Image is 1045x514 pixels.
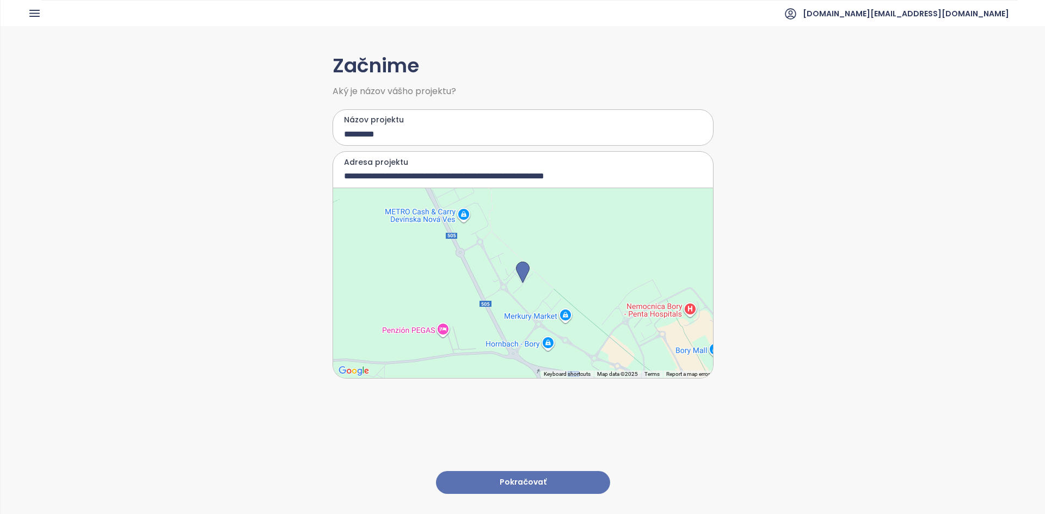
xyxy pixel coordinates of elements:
h1: Začnime [333,51,714,82]
a: Terms [644,371,660,377]
img: Google [336,364,372,378]
button: Pokračovať [436,471,610,494]
span: Map data ©2025 [597,371,638,377]
a: Report a map error [666,371,710,377]
label: Názov projektu [344,114,702,126]
button: Keyboard shortcuts [544,370,591,378]
label: Adresa projektu [344,156,702,168]
span: Aký je názov vášho projektu? [333,87,714,96]
span: [DOMAIN_NAME][EMAIL_ADDRESS][DOMAIN_NAME] [803,1,1009,27]
a: Open this area in Google Maps (opens a new window) [336,364,372,378]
